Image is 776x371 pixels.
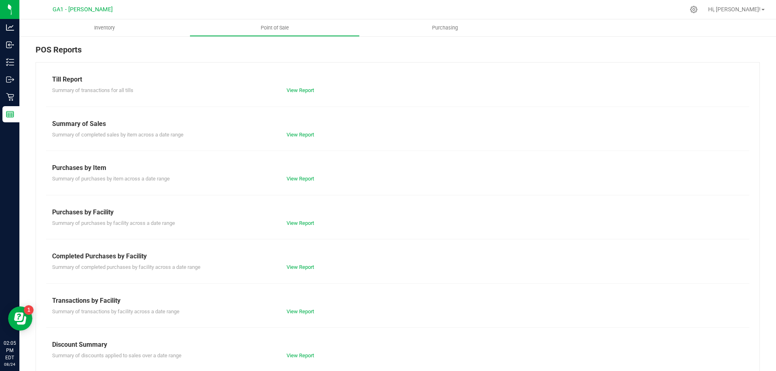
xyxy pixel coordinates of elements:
[52,87,133,93] span: Summary of transactions for all tills
[52,308,179,314] span: Summary of transactions by facility across a date range
[52,208,743,217] div: Purchases by Facility
[4,361,16,367] p: 08/24
[190,19,360,36] a: Point of Sale
[52,75,743,84] div: Till Report
[6,110,14,118] inline-svg: Reports
[250,24,300,31] span: Point of Sale
[52,163,743,173] div: Purchases by Item
[287,308,314,314] a: View Report
[83,24,126,31] span: Inventory
[52,119,743,129] div: Summary of Sales
[52,132,183,138] span: Summary of completed sales by item across a date range
[6,93,14,101] inline-svg: Retail
[8,306,32,331] iframe: Resource center
[689,6,699,13] div: Manage settings
[52,220,175,226] span: Summary of purchases by facility across a date range
[287,132,314,138] a: View Report
[52,296,743,306] div: Transactions by Facility
[52,176,170,182] span: Summary of purchases by item across a date range
[52,252,743,261] div: Completed Purchases by Facility
[6,75,14,84] inline-svg: Outbound
[19,19,190,36] a: Inventory
[360,19,530,36] a: Purchasing
[36,44,760,62] div: POS Reports
[6,23,14,31] inline-svg: Analytics
[287,264,314,270] a: View Report
[287,176,314,182] a: View Report
[24,305,34,315] iframe: Resource center unread badge
[708,6,761,13] span: Hi, [PERSON_NAME]!
[287,352,314,358] a: View Report
[6,41,14,49] inline-svg: Inbound
[52,264,200,270] span: Summary of completed purchases by facility across a date range
[421,24,469,31] span: Purchasing
[53,6,113,13] span: GA1 - [PERSON_NAME]
[287,220,314,226] a: View Report
[52,340,743,350] div: Discount Summary
[6,58,14,66] inline-svg: Inventory
[287,87,314,93] a: View Report
[4,340,16,361] p: 02:05 PM EDT
[52,352,181,358] span: Summary of discounts applied to sales over a date range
